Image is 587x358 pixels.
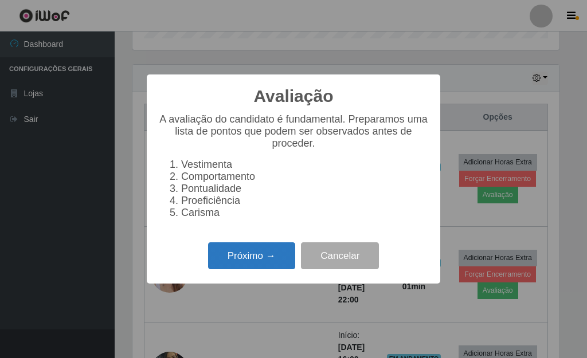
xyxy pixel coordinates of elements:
[158,113,429,150] p: A avaliação do candidato é fundamental. Preparamos uma lista de pontos que podem ser observados a...
[254,86,334,107] h2: Avaliação
[301,242,379,269] button: Cancelar
[181,183,429,195] li: Pontualidade
[181,195,429,207] li: Proeficiência
[181,207,429,219] li: Carisma
[208,242,295,269] button: Próximo →
[181,171,429,183] li: Comportamento
[181,159,429,171] li: Vestimenta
